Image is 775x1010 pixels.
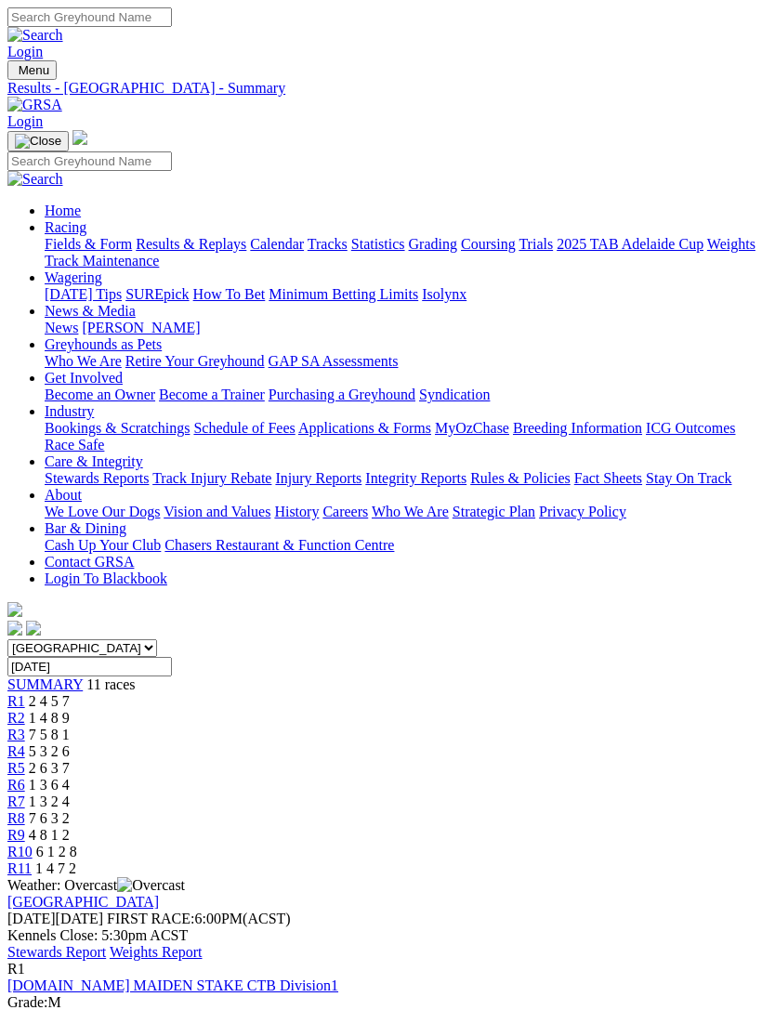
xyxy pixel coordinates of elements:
a: Stewards Report [7,944,106,960]
a: Careers [322,504,368,519]
span: R4 [7,743,25,759]
span: 7 5 8 1 [29,727,70,742]
a: SUMMARY [7,676,83,692]
a: Who We Are [45,353,122,369]
img: Overcast [117,877,185,894]
a: Integrity Reports [365,470,466,486]
div: Care & Integrity [45,470,768,487]
a: About [45,487,82,503]
span: R11 [7,860,32,876]
a: Home [45,203,81,218]
img: GRSA [7,97,62,113]
a: Strategic Plan [453,504,535,519]
div: Get Involved [45,387,768,403]
a: Login To Blackbook [45,571,167,586]
a: 2025 TAB Adelaide Cup [557,236,703,252]
a: [PERSON_NAME] [82,320,200,335]
img: facebook.svg [7,621,22,636]
a: R5 [7,760,25,776]
span: R7 [7,794,25,809]
span: 1 4 7 2 [35,860,76,876]
a: Chasers Restaurant & Function Centre [164,537,394,553]
a: Who We Are [372,504,449,519]
a: Get Involved [45,370,123,386]
a: R2 [7,710,25,726]
a: Isolynx [422,286,466,302]
a: News [45,320,78,335]
span: 2 6 3 7 [29,760,70,776]
span: 7 6 3 2 [29,810,70,826]
span: 6:00PM(ACST) [107,911,291,926]
a: SUREpick [125,286,189,302]
a: Care & Integrity [45,453,143,469]
a: Breeding Information [513,420,642,436]
img: Close [15,134,61,149]
div: Industry [45,420,768,453]
a: Fields & Form [45,236,132,252]
a: How To Bet [193,286,266,302]
span: 1 4 8 9 [29,710,70,726]
span: R8 [7,810,25,826]
img: Search [7,171,63,188]
a: Trials [519,236,553,252]
a: Bookings & Scratchings [45,420,190,436]
a: R3 [7,727,25,742]
span: 5 3 2 6 [29,743,70,759]
a: [DOMAIN_NAME] MAIDEN STAKE CTB Division1 [7,977,338,993]
a: Greyhounds as Pets [45,336,162,352]
a: Rules & Policies [470,470,571,486]
span: [DATE] [7,911,56,926]
span: Grade: [7,994,48,1010]
img: logo-grsa-white.png [7,602,22,617]
span: R1 [7,961,25,977]
a: R6 [7,777,25,793]
a: R1 [7,693,25,709]
img: logo-grsa-white.png [72,130,87,145]
a: Weights [707,236,755,252]
span: 2 4 5 7 [29,693,70,709]
img: Search [7,27,63,44]
a: Wagering [45,269,102,285]
a: Become an Owner [45,387,155,402]
a: Become a Trainer [159,387,265,402]
a: [DATE] Tips [45,286,122,302]
a: GAP SA Assessments [269,353,399,369]
span: Menu [19,63,49,77]
a: Racing [45,219,86,235]
a: Fact Sheets [574,470,642,486]
a: R9 [7,827,25,843]
a: Vision and Values [164,504,270,519]
a: [GEOGRAPHIC_DATA] [7,894,159,910]
div: Kennels Close: 5:30pm ACST [7,927,768,944]
div: About [45,504,768,520]
div: Racing [45,236,768,269]
a: Race Safe [45,437,104,453]
input: Select date [7,657,172,676]
a: News & Media [45,303,136,319]
a: R10 [7,844,33,859]
a: Schedule of Fees [193,420,295,436]
div: Results - [GEOGRAPHIC_DATA] - Summary [7,80,768,97]
span: 6 1 2 8 [36,844,77,859]
a: Track Maintenance [45,253,159,269]
span: 1 3 2 4 [29,794,70,809]
img: twitter.svg [26,621,41,636]
span: 4 8 1 2 [29,827,70,843]
span: Weather: Overcast [7,877,185,893]
a: Contact GRSA [45,554,134,570]
a: Minimum Betting Limits [269,286,418,302]
a: Calendar [250,236,304,252]
div: News & Media [45,320,768,336]
a: Cash Up Your Club [45,537,161,553]
a: Statistics [351,236,405,252]
a: Weights Report [110,944,203,960]
span: [DATE] [7,911,103,926]
a: Track Injury Rebate [152,470,271,486]
div: Greyhounds as Pets [45,353,768,370]
a: History [274,504,319,519]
